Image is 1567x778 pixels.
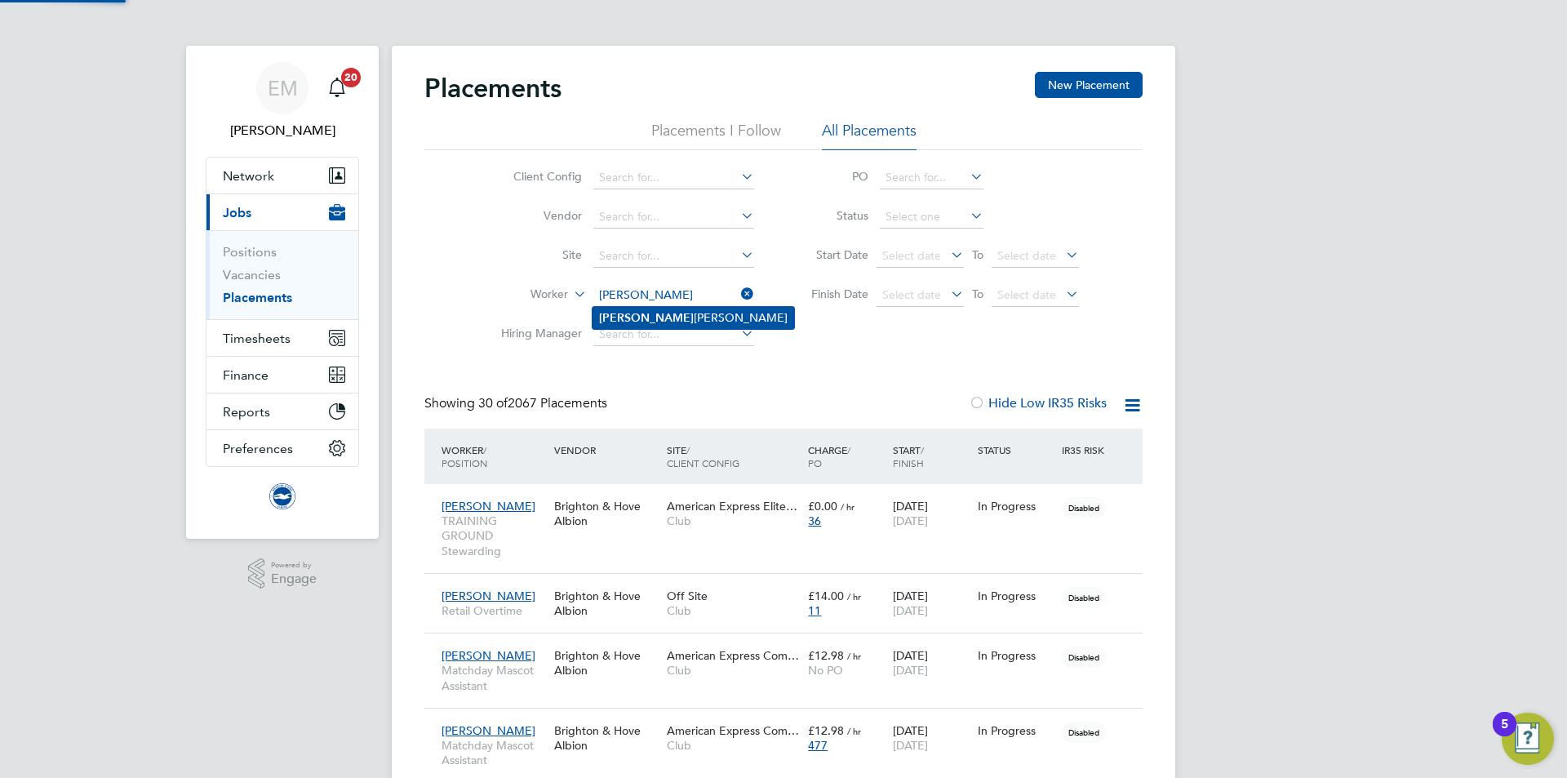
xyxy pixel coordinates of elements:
span: [PERSON_NAME] [442,589,535,603]
div: Brighton & Hove Albion [550,580,663,626]
span: Disabled [1062,722,1106,743]
span: American Express Com… [667,723,799,738]
div: Jobs [206,230,358,319]
span: 36 [808,513,821,528]
label: Finish Date [795,287,868,301]
span: Matchday Mascot Assistant [442,738,546,767]
label: Start Date [795,247,868,262]
span: Network [223,168,274,184]
span: £12.98 [808,723,844,738]
span: Select date [997,287,1056,302]
span: / hr [847,725,861,737]
span: / hr [847,590,861,602]
a: Positions [223,244,277,260]
input: Search for... [593,167,754,189]
a: Placements [223,290,292,305]
img: brightonandhovealbion-logo-retina.png [269,483,295,509]
span: 30 of [478,395,508,411]
b: [PERSON_NAME] [599,311,694,325]
span: Matchday Mascot Assistant [442,663,546,692]
span: EM [268,78,298,99]
span: Engage [271,572,317,586]
div: Vendor [550,435,663,465]
button: New Placement [1035,72,1143,98]
button: Preferences [206,430,358,466]
label: Client Config [488,169,582,184]
label: Worker [474,287,568,303]
span: 2067 Placements [478,395,607,411]
span: To [967,244,988,265]
span: [PERSON_NAME] [442,499,535,513]
span: Select date [997,248,1056,263]
span: £12.98 [808,648,844,663]
button: Open Resource Center, 5 new notifications [1502,713,1554,765]
div: [DATE] [889,580,974,626]
span: Club [667,663,800,678]
span: £14.00 [808,589,844,603]
span: / PO [808,443,850,469]
input: Search for... [593,245,754,268]
span: [DATE] [893,513,928,528]
span: Reports [223,404,270,420]
span: No PO [808,663,843,678]
span: 20 [341,68,361,87]
span: Retail Overtime [442,603,546,618]
span: / hr [847,650,861,662]
a: EM[PERSON_NAME] [206,62,359,140]
label: Vendor [488,208,582,223]
div: [DATE] [889,640,974,686]
span: Club [667,513,800,528]
span: [PERSON_NAME] [442,723,535,738]
div: Start [889,435,974,478]
a: 20 [321,62,353,114]
span: Off Site [667,589,708,603]
div: [DATE] [889,715,974,761]
span: / Client Config [667,443,739,469]
span: Disabled [1062,497,1106,518]
label: PO [795,169,868,184]
span: Disabled [1062,647,1106,668]
li: [PERSON_NAME] [593,307,794,329]
div: In Progress [978,499,1054,513]
span: Select date [882,248,941,263]
span: TRAINING GROUND Stewarding [442,513,546,558]
div: Status [974,435,1059,465]
span: £0.00 [808,499,837,513]
span: American Express Elite… [667,499,797,513]
span: Finance [223,367,269,383]
span: / hr [841,500,855,513]
span: American Express Com… [667,648,799,663]
label: Site [488,247,582,262]
div: IR35 Risk [1058,435,1114,465]
div: Worker [437,435,550,478]
a: [PERSON_NAME]Matchday Mascot AssistantBrighton & Hove AlbionAmerican Express Com…Club£12.98 / hrN... [437,639,1143,653]
button: Finance [206,357,358,393]
li: All Placements [822,121,917,150]
button: Jobs [206,194,358,230]
div: 5 [1501,724,1508,745]
span: Preferences [223,441,293,456]
div: Charge [804,435,889,478]
label: Status [795,208,868,223]
span: [DATE] [893,663,928,678]
span: Timesheets [223,331,291,346]
a: Go to home page [206,483,359,509]
h2: Placements [424,72,562,104]
a: Powered byEngage [248,558,317,589]
span: / Finish [893,443,924,469]
span: Club [667,603,800,618]
button: Timesheets [206,320,358,356]
input: Select one [880,206,983,229]
span: [PERSON_NAME] [442,648,535,663]
span: / Position [442,443,487,469]
span: 11 [808,603,821,618]
span: 477 [808,738,828,753]
label: Hide Low IR35 Risks [969,395,1107,411]
input: Search for... [880,167,983,189]
span: [DATE] [893,738,928,753]
div: In Progress [978,589,1054,603]
span: Disabled [1062,587,1106,608]
span: Powered by [271,558,317,572]
span: To [967,283,988,305]
a: [PERSON_NAME]TRAINING GROUND StewardingBrighton & Hove AlbionAmerican Express Elite…Club£0.00 / h... [437,490,1143,504]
